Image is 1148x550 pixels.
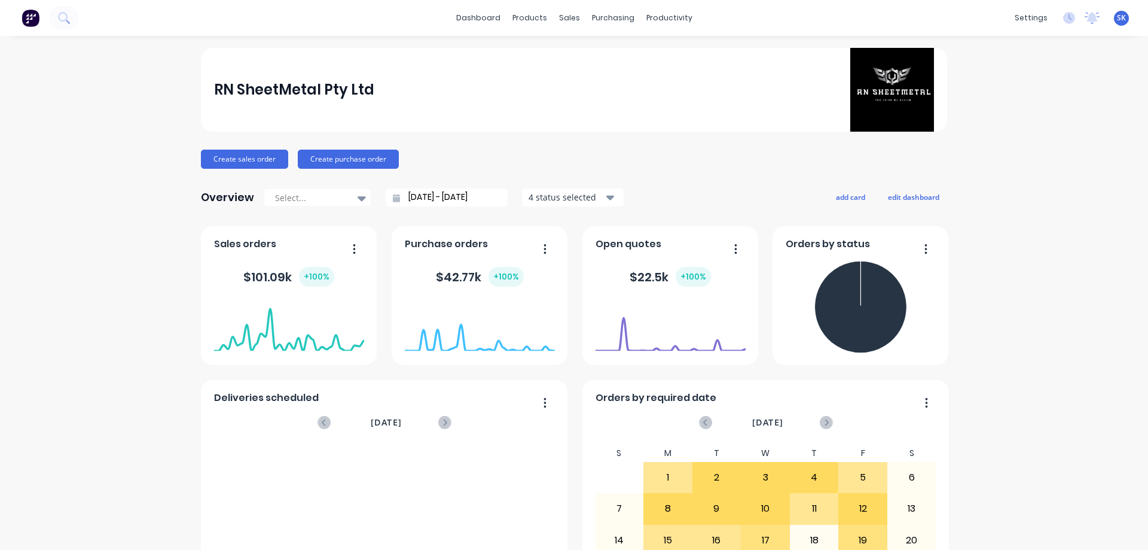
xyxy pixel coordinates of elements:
img: RN SheetMetal Pty Ltd [850,48,934,132]
div: Overview [201,186,254,209]
span: Sales orders [214,237,276,251]
div: 4 status selected [529,191,604,203]
a: dashboard [450,9,506,27]
div: 8 [644,494,692,524]
button: Create sales order [201,150,288,169]
div: 6 [888,463,936,493]
span: Open quotes [596,237,661,251]
button: 4 status selected [522,189,624,206]
div: products [506,9,553,27]
div: RN SheetMetal Pty Ltd [214,78,374,102]
div: $ 22.5k [630,267,711,287]
div: 3 [741,463,789,493]
div: T [790,445,839,462]
div: productivity [640,9,698,27]
div: T [692,445,741,462]
span: [DATE] [371,416,402,429]
span: Orders by status [786,237,870,251]
div: + 100 % [299,267,334,287]
div: 9 [693,494,741,524]
div: M [643,445,692,462]
div: + 100 % [488,267,524,287]
div: + 100 % [676,267,711,287]
span: Purchase orders [405,237,488,251]
div: $ 42.77k [436,267,524,287]
div: 10 [741,494,789,524]
div: 12 [839,494,887,524]
div: W [741,445,790,462]
div: 13 [888,494,936,524]
img: Factory [22,9,39,27]
div: 2 [693,463,741,493]
div: S [595,445,644,462]
span: [DATE] [752,416,783,429]
div: 4 [790,463,838,493]
span: Orders by required date [596,391,716,405]
div: 7 [596,494,643,524]
div: 5 [839,463,887,493]
div: 1 [644,463,692,493]
span: SK [1117,13,1126,23]
div: sales [553,9,586,27]
button: Create purchase order [298,150,399,169]
div: purchasing [586,9,640,27]
button: add card [828,189,873,205]
div: 11 [790,494,838,524]
div: settings [1009,9,1054,27]
div: $ 101.09k [243,267,334,287]
div: S [887,445,936,462]
div: F [838,445,887,462]
button: edit dashboard [880,189,947,205]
